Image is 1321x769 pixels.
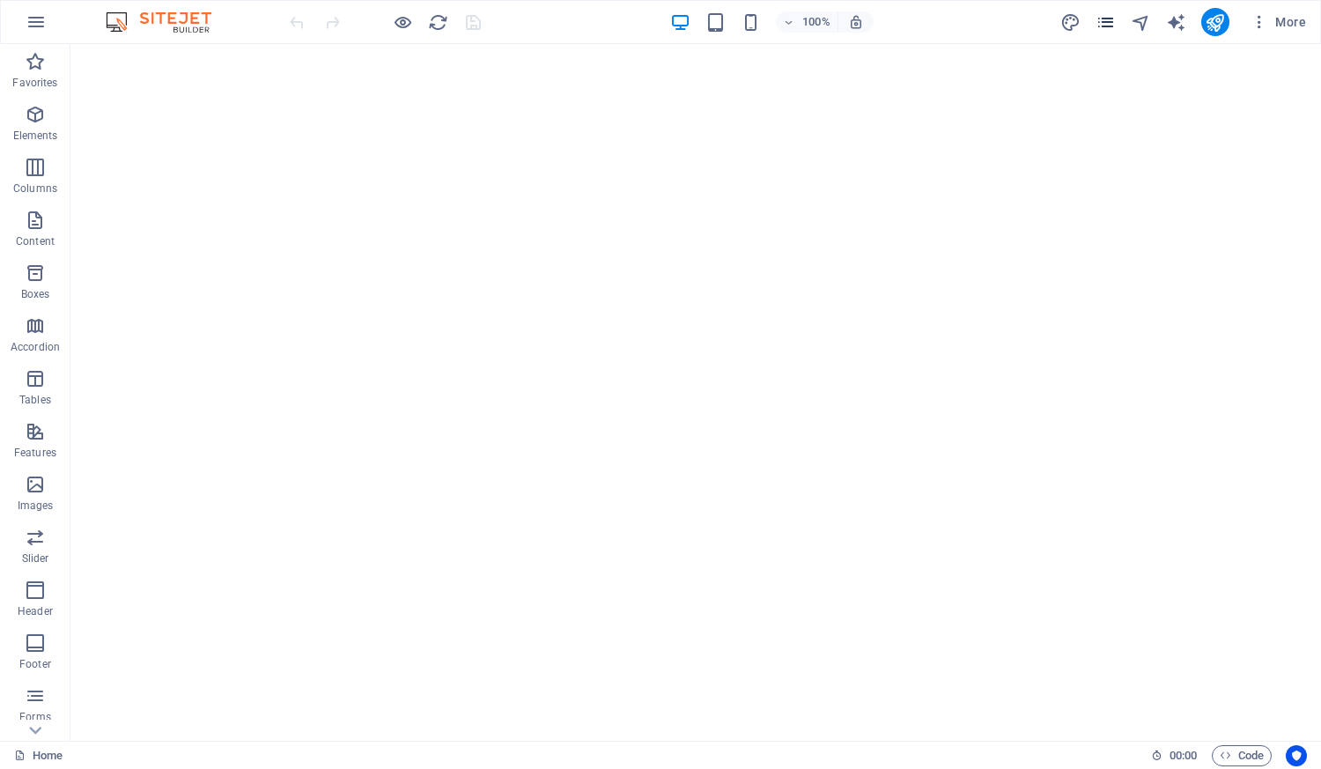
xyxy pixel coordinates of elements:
[1286,745,1307,766] button: Usercentrics
[16,234,55,248] p: Content
[12,76,57,90] p: Favorites
[1170,745,1197,766] span: 00 00
[1212,745,1272,766] button: Code
[22,551,49,566] p: Slider
[1244,8,1313,36] button: More
[14,745,63,766] a: Click to cancel selection. Double-click to open Pages
[848,14,864,30] i: On resize automatically adjust zoom level to fit chosen device.
[19,393,51,407] p: Tables
[1166,12,1186,33] i: AI Writer
[1096,12,1116,33] i: Pages (Ctrl+Alt+S)
[19,657,51,671] p: Footer
[18,604,53,618] p: Header
[427,11,448,33] button: reload
[1131,11,1152,33] button: navigator
[802,11,830,33] h6: 100%
[101,11,233,33] img: Editor Logo
[776,11,838,33] button: 100%
[1220,745,1264,766] span: Code
[19,710,51,724] p: Forms
[13,129,58,143] p: Elements
[11,340,60,354] p: Accordion
[1151,745,1198,766] h6: Session time
[1166,11,1187,33] button: text_generator
[21,287,50,301] p: Boxes
[1096,11,1117,33] button: pages
[1131,12,1151,33] i: Navigator
[1182,749,1184,762] span: :
[428,12,448,33] i: Reload page
[392,11,413,33] button: Click here to leave preview mode and continue editing
[1060,11,1081,33] button: design
[1251,13,1306,31] span: More
[14,446,56,460] p: Features
[18,499,54,513] p: Images
[1201,8,1229,36] button: publish
[13,181,57,196] p: Columns
[1205,12,1225,33] i: Publish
